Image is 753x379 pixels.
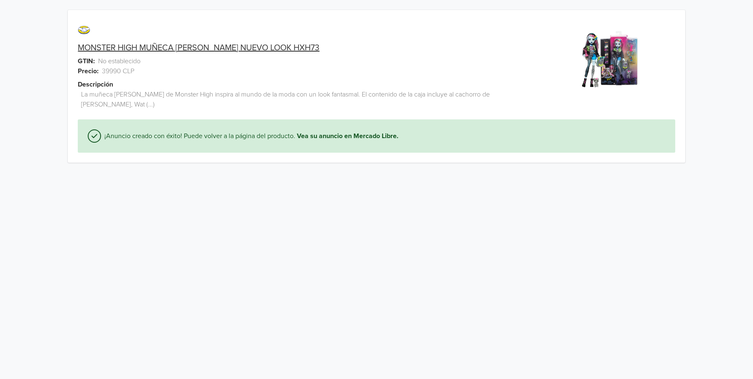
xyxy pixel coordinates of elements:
span: Puede volver a la página del producto. [184,131,297,141]
span: La muñeca [PERSON_NAME] de Monster High inspira al mundo de la moda con un look fantasmal. El con... [81,89,541,109]
a: Vea su anuncio en Mercado Libre. [297,131,398,141]
span: 39990 CLP [102,66,134,76]
span: GTIN: [78,56,95,66]
span: ¡Anuncio creado con éxito! [101,131,184,141]
span: No establecido [98,56,141,66]
img: product_image [577,27,639,89]
span: Precio: [78,66,99,76]
a: MONSTER HIGH MUÑECA [PERSON_NAME] NUEVO LOOK HXH73 [78,43,319,53]
span: Descripción [78,79,113,89]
